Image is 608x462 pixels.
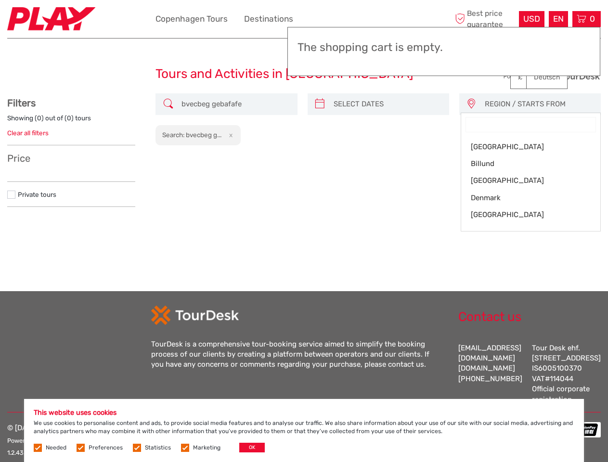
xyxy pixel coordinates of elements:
[588,14,596,24] span: 0
[239,443,265,452] button: OK
[7,97,36,109] strong: Filters
[151,339,438,370] div: TourDesk is a comprehensive tour-booking service aimed to simplify the booking process of our cli...
[155,66,453,82] h1: Tours and Activities in [GEOGRAPHIC_DATA]
[244,12,293,26] a: Destinations
[458,343,522,405] div: [EMAIL_ADDRESS][DOMAIN_NAME] [PHONE_NUMBER]
[24,399,584,462] div: We use cookies to personalise content and ads, to provide social media features and to analyse ou...
[466,117,595,132] input: Search
[523,14,540,24] span: USD
[178,96,292,113] input: SEARCH
[162,131,221,139] h2: Search: bvecbeg g...
[511,69,543,86] a: £
[145,444,171,452] label: Statistics
[471,176,574,186] span: [GEOGRAPHIC_DATA]
[7,153,135,164] h3: Price
[549,11,568,27] div: EN
[89,444,123,452] label: Preferences
[155,12,228,26] a: Copenhagen Tours
[298,41,590,54] h3: The shopping cart is empty.
[471,193,574,203] span: Denmark
[7,114,135,128] div: Showing ( ) out of ( ) tours
[527,69,567,86] a: Deutsch
[193,444,220,452] label: Marketing
[223,130,236,140] button: x
[37,114,41,123] label: 0
[480,96,596,112] button: REGION / STARTS FROM
[7,437,148,444] small: Powered by - |
[471,159,574,169] span: Billund
[458,309,601,325] h2: Contact us
[67,114,71,123] label: 0
[7,422,172,459] p: © [DATE] - [DATE] Tourdesk. All Rights Reserved.
[151,306,238,325] img: td-logo-white.png
[471,210,574,220] span: [GEOGRAPHIC_DATA]
[34,409,574,417] h5: This website uses cookies
[7,129,49,137] a: Clear all filters
[532,385,590,403] a: Official corporate registration
[111,15,122,26] button: Open LiveChat chat widget
[458,364,515,372] a: [DOMAIN_NAME]
[453,8,517,29] span: Best price guarantee
[7,7,95,31] img: 2467-7e1744d7-2434-4362-8842-68c566c31c52_logo_small.jpg
[532,343,601,405] div: Tour Desk ehf. [STREET_ADDRESS] IS6005100370 VAT#114044
[471,142,574,152] span: [GEOGRAPHIC_DATA]
[330,96,444,113] input: SELECT DATES
[46,444,66,452] label: Needed
[13,17,109,25] p: We're away right now. Please check back later!
[503,70,601,82] img: PurchaseViaTourDesk.png
[7,449,77,456] small: 1.2.4357 - 06d6c1225f31
[18,191,56,198] a: Private tours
